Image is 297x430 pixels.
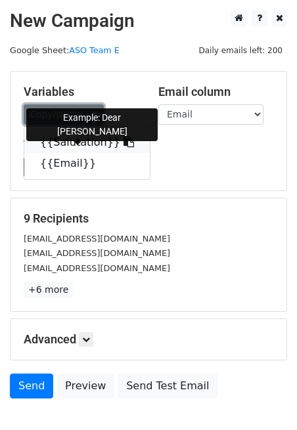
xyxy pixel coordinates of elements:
[158,85,273,99] h5: Email column
[26,108,158,141] div: Example: Dear [PERSON_NAME]
[24,153,150,174] a: {{Email}}
[194,43,287,58] span: Daily emails left: 200
[24,211,273,226] h5: 9 Recipients
[24,248,170,258] small: [EMAIL_ADDRESS][DOMAIN_NAME]
[24,132,150,153] a: {{Salutation}}
[24,234,170,244] small: [EMAIL_ADDRESS][DOMAIN_NAME]
[10,374,53,398] a: Send
[231,367,297,430] iframe: Chat Widget
[24,104,104,125] a: Copy/paste...
[10,10,287,32] h2: New Campaign
[24,85,139,99] h5: Variables
[57,374,114,398] a: Preview
[24,263,170,273] small: [EMAIL_ADDRESS][DOMAIN_NAME]
[118,374,217,398] a: Send Test Email
[69,45,120,55] a: ASO Team E
[10,45,120,55] small: Google Sheet:
[24,332,273,347] h5: Advanced
[194,45,287,55] a: Daily emails left: 200
[24,282,73,298] a: +6 more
